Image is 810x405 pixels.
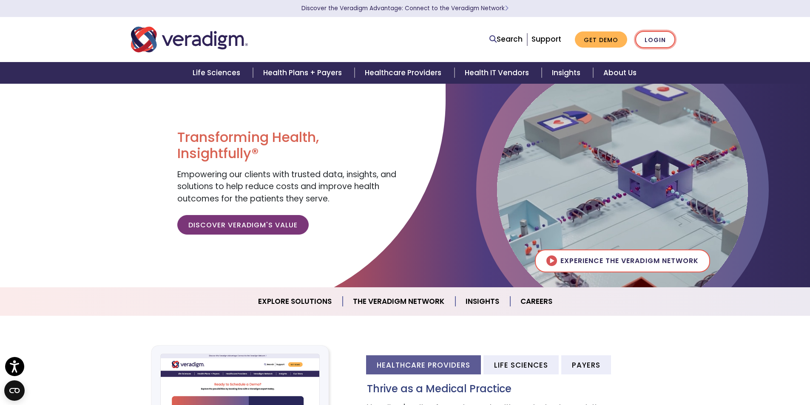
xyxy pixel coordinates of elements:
a: Health Plans + Payers [253,62,355,84]
a: Life Sciences [182,62,253,84]
span: Learn More [505,4,509,12]
button: Open CMP widget [4,380,25,401]
a: Discover Veradigm's Value [177,215,309,235]
a: Search [489,34,523,45]
span: Empowering our clients with trusted data, insights, and solutions to help reduce costs and improv... [177,169,396,204]
li: Healthcare Providers [366,355,481,374]
a: The Veradigm Network [343,291,455,312]
h1: Transforming Health, Insightfully® [177,129,398,162]
a: Explore Solutions [248,291,343,312]
a: Insights [542,62,593,84]
a: Discover the Veradigm Advantage: Connect to the Veradigm NetworkLearn More [301,4,509,12]
a: Careers [510,291,563,312]
a: Insights [455,291,510,312]
li: Payers [561,355,611,374]
a: Healthcare Providers [355,62,454,84]
a: Get Demo [575,31,627,48]
iframe: Drift Chat Widget [647,344,800,395]
li: Life Sciences [483,355,559,374]
h3: Thrive as a Medical Practice [367,383,679,395]
img: Veradigm logo [131,25,248,54]
a: About Us [593,62,647,84]
a: Support [531,34,561,44]
a: Health IT Vendors [455,62,542,84]
a: Login [635,31,675,48]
